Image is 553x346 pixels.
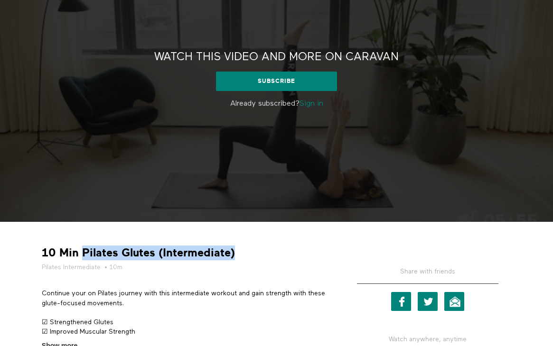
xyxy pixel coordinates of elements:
[42,246,235,260] strong: 10 Min Pilates Glutes (Intermediate)
[418,292,438,311] a: Twitter
[42,263,101,272] a: Pilates Intermediate
[216,72,337,91] a: Subscribe
[391,292,411,311] a: Facebook
[154,50,399,64] h2: Watch this video and more on CARAVAN
[300,100,323,108] a: Sign in
[444,292,464,311] a: Email
[42,263,330,272] h5: • 10m
[357,267,498,284] h5: Share with friends
[42,289,330,308] p: Continue your on Pilates journey with this intermediate workout and gain strength with these glut...
[150,98,403,109] p: Already subscribed?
